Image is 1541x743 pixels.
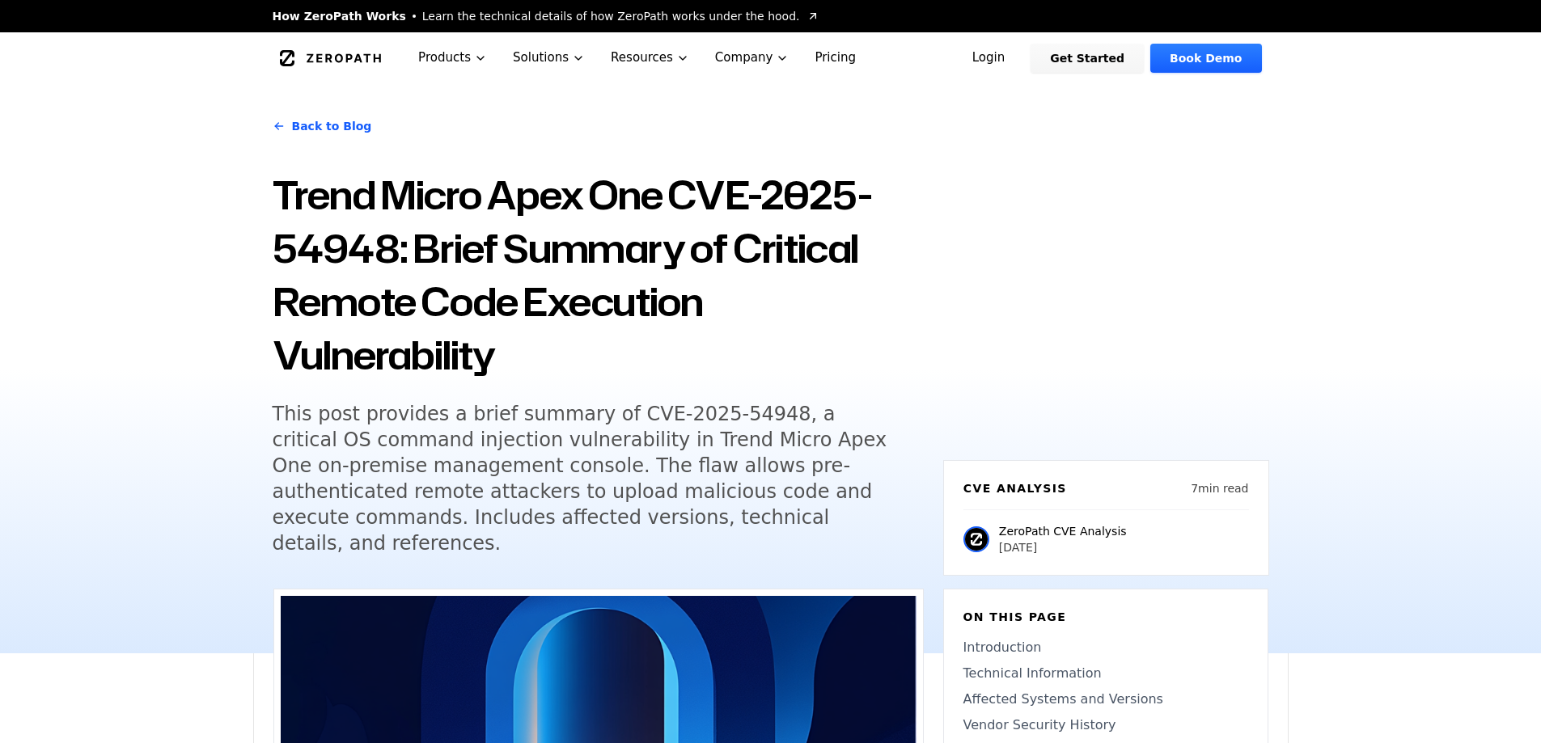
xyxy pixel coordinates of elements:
[999,539,1127,555] p: [DATE]
[273,401,894,556] h5: This post provides a brief summary of CVE-2025-54948, a critical OS command injection vulnerabili...
[963,609,1248,625] h6: On this page
[1031,44,1144,73] a: Get Started
[802,32,869,83] a: Pricing
[422,8,800,24] span: Learn the technical details of how ZeroPath works under the hood.
[405,32,500,83] button: Products
[1191,480,1248,496] p: 7 min read
[1150,44,1261,73] a: Book Demo
[963,480,1067,496] h6: CVE Analysis
[273,8,819,24] a: How ZeroPath WorksLearn the technical details of how ZeroPath works under the hood.
[953,44,1025,73] a: Login
[273,168,924,382] h1: Trend Micro Apex One CVE-2025-54948: Brief Summary of Critical Remote Code Execution Vulnerability
[253,32,1289,83] nav: Global
[963,716,1248,735] a: Vendor Security History
[963,638,1248,657] a: Introduction
[999,523,1127,539] p: ZeroPath CVE Analysis
[500,32,598,83] button: Solutions
[963,664,1248,683] a: Technical Information
[273,8,406,24] span: How ZeroPath Works
[598,32,702,83] button: Resources
[963,690,1248,709] a: Affected Systems and Versions
[702,32,802,83] button: Company
[963,526,989,552] img: ZeroPath CVE Analysis
[273,103,372,149] a: Back to Blog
